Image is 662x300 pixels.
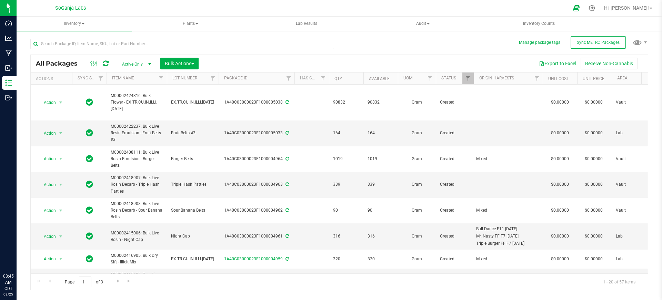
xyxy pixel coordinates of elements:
[481,17,597,31] a: Inventory Counts
[581,180,606,190] span: $0.00000
[402,130,432,136] span: Gram
[284,182,289,187] span: Sync from Compliance System
[543,198,577,224] td: $0.00000
[569,1,584,15] span: Open Ecommerce Menu
[38,254,56,264] span: Action
[543,250,577,269] td: $0.00000
[86,273,93,283] span: In Sync
[224,257,283,261] a: 1A40C03000023F1000004959
[38,232,56,241] span: Action
[577,40,620,45] span: Sync METRC Packages
[86,154,93,164] span: In Sync
[284,100,289,105] span: Sync from Compliance System
[519,40,560,46] button: Manage package tags
[333,130,359,136] span: 164
[283,72,294,84] a: Filter
[86,205,93,215] span: In Sync
[171,99,214,106] span: EX.TR.CU.IN.ILLI.[DATE]
[284,257,289,261] span: Sync from Compliance System
[543,120,577,146] td: $0.00000
[38,154,56,164] span: Action
[543,223,577,250] td: $0.00000
[111,123,163,143] span: M00002422237: Bulk Live Resin Emulsion - Fruit Belts #3
[218,156,295,162] div: 1A40C03000023F1000004964
[616,207,659,214] span: Vault
[616,130,659,136] span: Lab
[333,181,359,188] span: 339
[165,61,194,66] span: Bulk Actions
[3,273,13,292] p: 08:45 AM CDT
[3,292,13,297] p: 09/25
[171,207,214,214] span: Sour Banana Belts
[424,72,436,84] a: Filter
[5,94,12,101] inline-svg: Outbound
[57,128,65,138] span: select
[59,277,109,287] span: Page of 3
[368,99,394,106] span: 90832
[171,156,214,162] span: Burger Belts
[365,17,480,31] span: Audit
[111,93,163,113] span: M00002424316: Bulk Flower - EX.TR.CU.IN.ILLI.[DATE]
[57,180,65,190] span: select
[543,172,577,198] td: $0.00000
[78,76,104,80] a: Sync Status
[514,21,564,27] span: Inventory Counts
[369,76,390,81] a: Available
[598,277,641,287] span: 1 - 20 of 57 items
[95,72,107,84] a: Filter
[581,128,606,138] span: $0.00000
[30,39,334,49] input: Search Package ID, Item Name, SKU, Lot or Part Number...
[333,233,359,240] span: 316
[333,256,359,262] span: 320
[294,72,329,85] th: Has COA
[402,256,432,262] span: Gram
[616,156,659,162] span: Vault
[440,99,470,106] span: Created
[583,76,604,81] a: Unit Price
[581,273,606,283] span: $0.00000
[171,181,214,188] span: Triple Hash Patties
[224,76,248,80] a: Package ID
[402,207,432,214] span: Gram
[440,233,470,240] span: Created
[616,256,659,262] span: Lab
[86,231,93,241] span: In Sync
[249,17,364,31] a: Lab Results
[403,76,412,80] a: UOM
[38,98,56,107] span: Action
[581,154,606,164] span: $0.00000
[440,256,470,262] span: Created
[287,21,327,27] span: Lab Results
[86,97,93,107] span: In Sync
[133,17,248,31] a: Plants
[218,233,295,240] div: 1A40C03000023F1000004961
[38,206,56,215] span: Action
[86,180,93,189] span: In Sync
[38,180,56,190] span: Action
[617,76,628,80] a: Area
[318,72,329,84] a: Filter
[171,233,214,240] span: Night Cap
[111,271,163,284] span: M00002415406: Bulk Live Rosin Decarb - Compound Z
[604,5,649,11] span: Hi, [PERSON_NAME]!
[588,5,596,11] div: Manage settings
[160,58,199,69] button: Bulk Actions
[534,58,581,69] button: Export to Excel
[476,240,541,247] div: Value 3: Triple Burger FF F7 7 Jul 2025
[616,99,659,106] span: Vault
[543,85,577,120] td: $0.00000
[284,208,289,213] span: Sync from Compliance System
[476,156,541,162] div: Value 1: Mixed
[476,207,541,214] div: Value 1: Mixed
[365,17,481,31] a: Audit
[156,72,167,84] a: Filter
[113,277,123,286] a: Go to the next page
[112,76,134,80] a: Item Name
[581,231,606,241] span: $0.00000
[334,76,342,81] a: Qty
[111,252,163,265] span: M00002416905: Bulk Dry Sift - Illicit Mix
[571,36,626,49] button: Sync METRC Packages
[440,181,470,188] span: Created
[462,72,474,84] a: Filter
[368,256,394,262] span: 320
